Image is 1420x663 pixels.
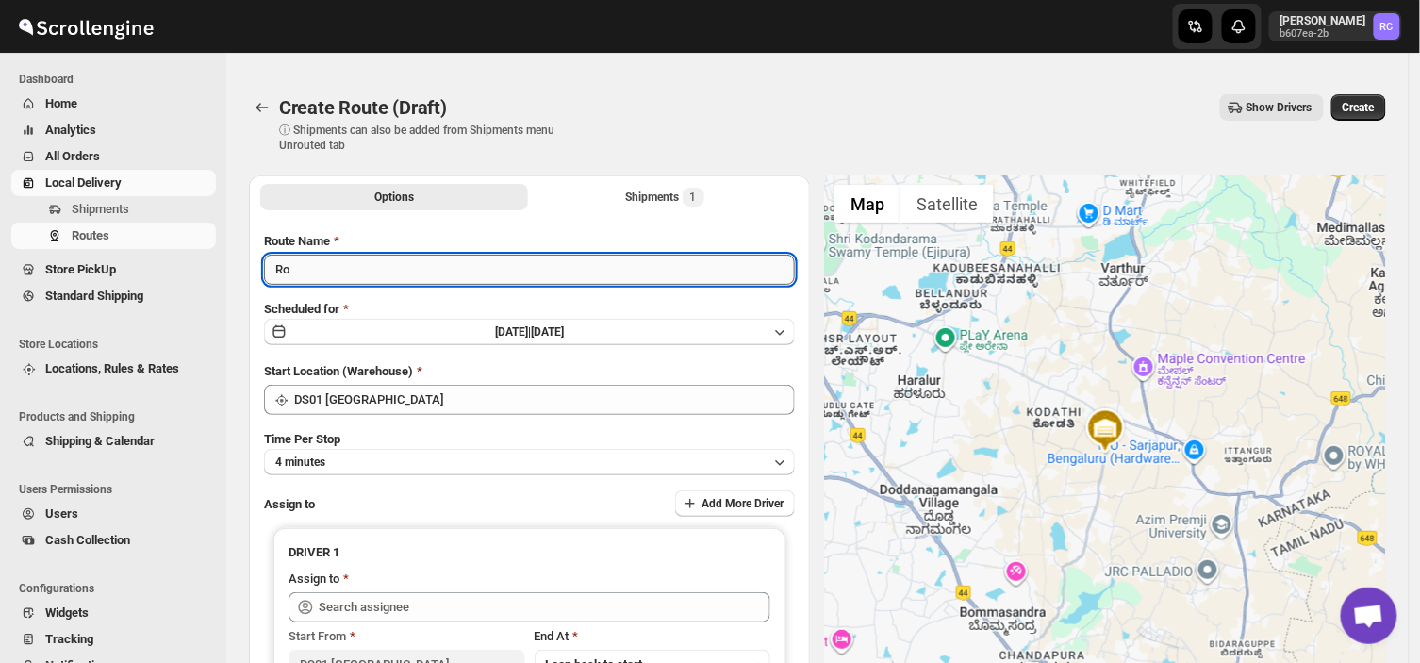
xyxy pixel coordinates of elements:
[19,72,217,87] span: Dashboard
[45,149,100,163] span: All Orders
[45,262,116,276] span: Store PickUp
[1343,100,1375,115] span: Create
[11,91,216,117] button: Home
[289,543,770,562] h3: DRIVER 1
[374,190,414,205] span: Options
[45,434,155,448] span: Shipping & Calendar
[690,190,697,205] span: 1
[45,175,122,190] span: Local Delivery
[1331,94,1386,121] button: Create
[11,196,216,223] button: Shipments
[532,184,800,210] button: Selected Shipments
[1269,11,1402,41] button: User menu
[264,319,795,345] button: [DATE]|[DATE]
[11,223,216,249] button: Routes
[275,455,325,470] span: 4 minutes
[260,184,528,210] button: All Route Options
[264,497,315,511] span: Assign to
[264,449,795,475] button: 4 minutes
[1380,21,1394,33] text: RC
[1220,94,1324,121] button: Show Drivers
[702,496,784,511] span: Add More Driver
[45,533,130,547] span: Cash Collection
[45,361,179,375] span: Locations, Rules & Rates
[11,600,216,626] button: Widgets
[900,185,994,223] button: Show satellite imagery
[319,592,770,622] input: Search assignee
[279,123,576,153] p: ⓘ Shipments can also be added from Shipments menu Unrouted tab
[264,234,330,248] span: Route Name
[1341,588,1397,644] a: Open chat
[289,629,346,643] span: Start From
[1280,13,1366,28] p: [PERSON_NAME]
[45,96,77,110] span: Home
[264,364,413,378] span: Start Location (Warehouse)
[19,482,217,497] span: Users Permissions
[264,432,340,446] span: Time Per Stop
[11,527,216,554] button: Cash Collection
[1247,100,1313,115] span: Show Drivers
[11,117,216,143] button: Analytics
[45,605,89,620] span: Widgets
[279,96,447,119] span: Create Route (Draft)
[11,501,216,527] button: Users
[264,255,795,285] input: Eg: Bengaluru Route
[626,188,704,207] div: Shipments
[289,570,339,588] div: Assign to
[495,325,531,339] span: [DATE] |
[15,3,157,50] img: ScrollEngine
[535,627,770,646] div: End At
[45,289,143,303] span: Standard Shipping
[45,506,78,521] span: Users
[264,302,339,316] span: Scheduled for
[11,143,216,170] button: All Orders
[19,337,217,352] span: Store Locations
[11,428,216,455] button: Shipping & Calendar
[19,409,217,424] span: Products and Shipping
[72,202,129,216] span: Shipments
[1374,13,1400,40] span: Rahul Chopra
[249,94,275,121] button: Routes
[45,123,96,137] span: Analytics
[45,632,93,646] span: Tracking
[11,356,216,382] button: Locations, Rules & Rates
[72,228,109,242] span: Routes
[19,581,217,596] span: Configurations
[675,490,795,517] button: Add More Driver
[11,626,216,653] button: Tracking
[1280,28,1366,40] p: b607ea-2b
[834,185,900,223] button: Show street map
[531,325,564,339] span: [DATE]
[294,385,795,415] input: Search location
